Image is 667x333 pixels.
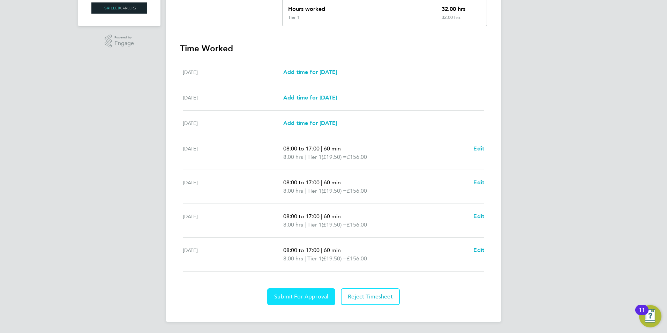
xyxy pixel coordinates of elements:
a: Add time for [DATE] [283,68,337,76]
h3: Time Worked [180,43,487,54]
span: | [305,154,306,160]
a: Edit [473,246,484,254]
button: Submit For Approval [267,288,335,305]
div: [DATE] [183,178,283,195]
span: Reject Timesheet [348,293,393,300]
button: Reject Timesheet [341,288,400,305]
span: Powered by [114,35,134,40]
span: (£19.50) = [322,221,347,228]
span: 8.00 hrs [283,154,303,160]
div: [DATE] [183,68,283,76]
span: £156.00 [347,187,367,194]
span: Tier 1 [307,254,322,263]
span: | [321,145,322,152]
span: Engage [114,40,134,46]
div: [DATE] [183,145,283,161]
span: | [305,255,306,262]
div: 32.00 hrs [436,15,487,26]
a: Add time for [DATE] [283,119,337,127]
span: | [305,187,306,194]
span: 08:00 to 17:00 [283,213,320,220]
div: Tier 1 [288,15,300,20]
span: 08:00 to 17:00 [283,145,320,152]
a: Go to home page [87,2,152,14]
span: | [321,247,322,253]
span: (£19.50) = [322,154,347,160]
span: Submit For Approval [274,293,328,300]
span: £156.00 [347,221,367,228]
div: [DATE] [183,94,283,102]
span: Edit [473,213,484,220]
span: 08:00 to 17:00 [283,179,320,186]
span: 60 min [324,145,341,152]
a: Edit [473,178,484,187]
a: Edit [473,145,484,153]
span: (£19.50) = [322,187,347,194]
span: 8.00 hrs [283,255,303,262]
span: 8.00 hrs [283,221,303,228]
span: Edit [473,179,484,186]
a: Edit [473,212,484,221]
span: Add time for [DATE] [283,94,337,101]
a: Powered byEngage [105,35,134,48]
a: Add time for [DATE] [283,94,337,102]
div: 11 [639,310,645,319]
span: | [321,213,322,220]
span: Tier 1 [307,221,322,229]
div: [DATE] [183,246,283,263]
span: Edit [473,145,484,152]
span: 08:00 to 17:00 [283,247,320,253]
button: Open Resource Center, 11 new notifications [639,305,661,327]
span: 60 min [324,213,341,220]
span: £156.00 [347,154,367,160]
div: [DATE] [183,119,283,127]
span: Tier 1 [307,153,322,161]
span: 60 min [324,179,341,186]
span: Tier 1 [307,187,322,195]
span: | [305,221,306,228]
span: Edit [473,247,484,253]
span: £156.00 [347,255,367,262]
span: Add time for [DATE] [283,69,337,75]
span: Add time for [DATE] [283,120,337,126]
span: 60 min [324,247,341,253]
img: skilledcareers-logo-retina.png [91,2,147,14]
span: | [321,179,322,186]
span: 8.00 hrs [283,187,303,194]
div: [DATE] [183,212,283,229]
span: (£19.50) = [322,255,347,262]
